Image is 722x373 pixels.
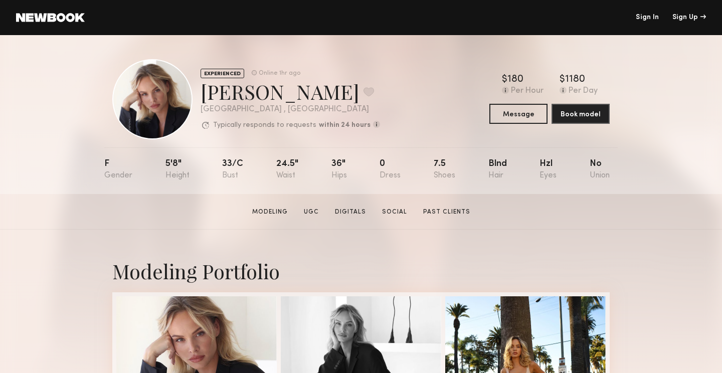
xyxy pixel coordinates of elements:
[488,159,507,180] div: Blnd
[104,159,132,180] div: F
[201,105,380,114] div: [GEOGRAPHIC_DATA] , [GEOGRAPHIC_DATA]
[552,104,610,124] button: Book model
[331,208,370,217] a: Digitals
[331,159,347,180] div: 36"
[112,258,610,284] div: Modeling Portfolio
[380,159,401,180] div: 0
[259,70,300,77] div: Online 1hr ago
[569,87,598,96] div: Per Day
[276,159,298,180] div: 24.5"
[539,159,557,180] div: Hzl
[565,75,585,85] div: 1180
[590,159,610,180] div: No
[419,208,474,217] a: Past Clients
[378,208,411,217] a: Social
[319,122,371,129] b: within 24 hours
[201,69,244,78] div: EXPERIENCED
[165,159,190,180] div: 5'8"
[201,78,380,105] div: [PERSON_NAME]
[560,75,565,85] div: $
[222,159,243,180] div: 33/c
[502,75,507,85] div: $
[248,208,292,217] a: Modeling
[507,75,523,85] div: 180
[636,14,659,21] a: Sign In
[213,122,316,129] p: Typically responds to requests
[434,159,455,180] div: 7.5
[300,208,323,217] a: UGC
[672,14,706,21] div: Sign Up
[511,87,544,96] div: Per Hour
[489,104,548,124] button: Message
